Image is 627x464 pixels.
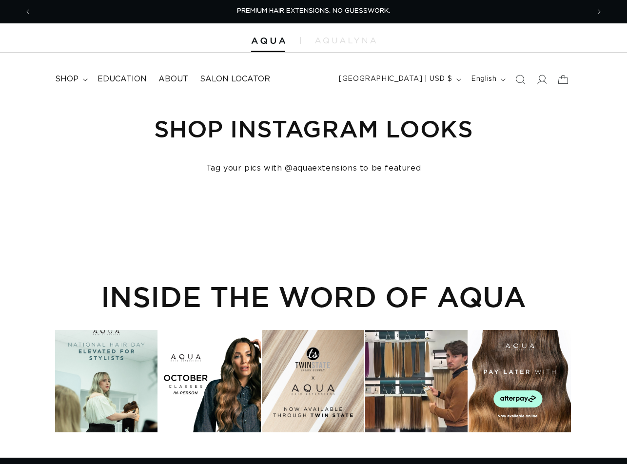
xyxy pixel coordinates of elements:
img: aqualyna.com [315,38,376,43]
span: Education [98,74,147,84]
h4: Tag your pics with @aquaextensions to be featured [55,163,572,174]
img: Aqua Hair Extensions [251,38,285,44]
button: Previous announcement [17,2,39,21]
a: Education [92,68,153,90]
span: About [158,74,188,84]
div: Instagram post opens in a popup [469,330,571,432]
span: English [471,74,496,84]
h2: INSIDE THE WORD OF AQUA [55,280,572,313]
button: English [465,70,509,89]
button: [GEOGRAPHIC_DATA] | USD $ [333,70,465,89]
summary: shop [49,68,92,90]
div: Instagram post opens in a popup [55,330,157,432]
div: Instagram post opens in a popup [262,330,364,432]
button: Next announcement [588,2,610,21]
h1: Shop Instagram Looks [55,114,572,144]
a: About [153,68,194,90]
span: PREMIUM HAIR EXTENSIONS. NO GUESSWORK. [237,8,390,14]
span: [GEOGRAPHIC_DATA] | USD $ [339,74,452,84]
span: shop [55,74,78,84]
div: Instagram post opens in a popup [365,330,468,432]
a: Salon Locator [194,68,276,90]
summary: Search [509,69,531,90]
div: Instagram post opens in a popup [158,330,261,432]
span: Salon Locator [200,74,270,84]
